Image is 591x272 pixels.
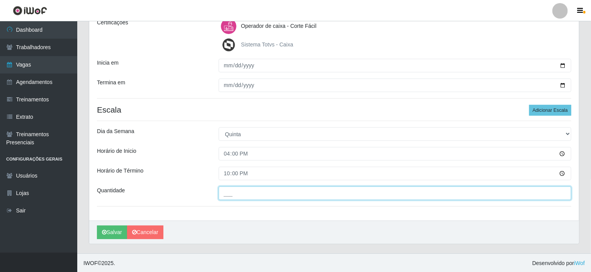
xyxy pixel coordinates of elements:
[97,127,134,135] label: Dia da Semana
[97,226,127,239] button: Salvar
[83,259,115,267] span: © 2025 .
[97,167,143,175] label: Horário de Término
[219,167,572,180] input: 00:00
[532,259,585,267] span: Desenvolvido por
[97,79,125,87] label: Termina em
[219,147,572,161] input: 00:00
[219,59,572,72] input: 00/00/0000
[97,105,571,115] h4: Escala
[219,186,572,200] input: Informe a quantidade...
[221,37,239,53] img: Sistema Totvs - Caixa
[221,19,239,34] img: Operador de caixa - Corte Fácil
[97,147,136,155] label: Horário de Inicio
[127,226,163,239] a: Cancelar
[529,105,571,116] button: Adicionar Escala
[241,41,293,48] span: Sistema Totvs - Caixa
[574,260,585,266] a: iWof
[83,260,98,266] span: IWOF
[13,6,47,15] img: CoreUI Logo
[97,186,125,195] label: Quantidade
[241,23,316,29] span: Operador de caixa - Corte Fácil
[219,79,572,92] input: 00/00/0000
[97,19,128,27] label: Certificações
[97,59,119,67] label: Inicia em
